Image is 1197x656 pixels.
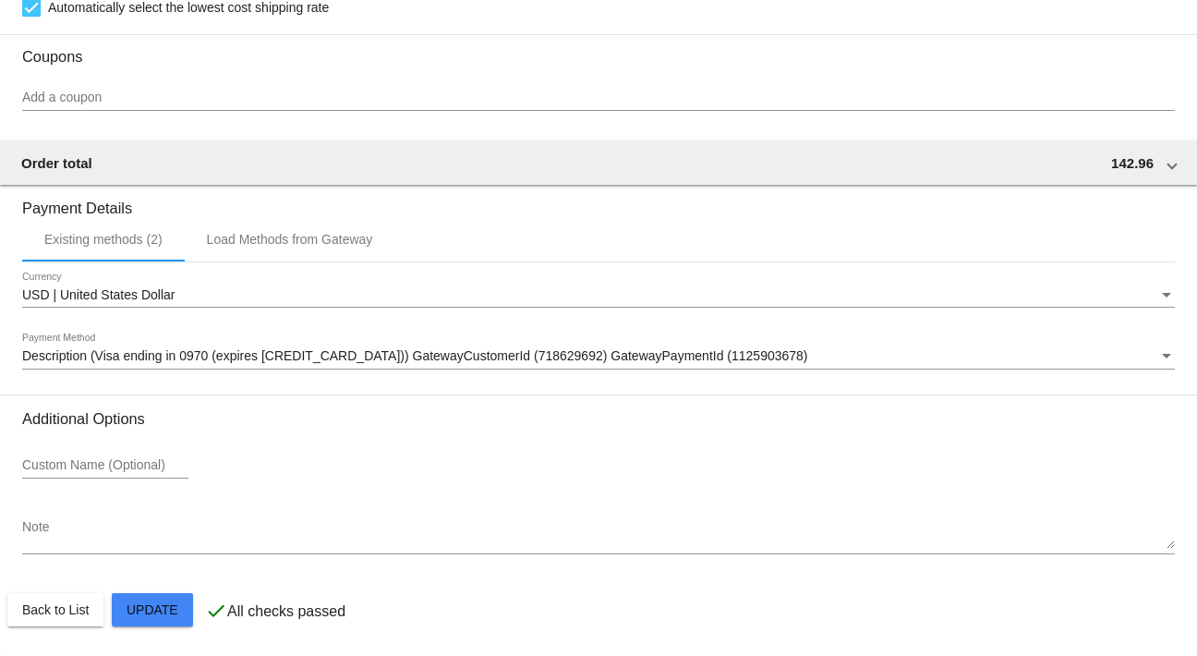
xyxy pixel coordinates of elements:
mat-select: Currency [22,288,1175,303]
h3: Coupons [22,34,1175,66]
input: Add a coupon [22,91,1175,105]
h3: Additional Options [22,410,1175,428]
mat-icon: check [205,600,227,622]
button: Back to List [7,593,103,626]
span: Update [127,602,178,617]
button: Update [112,593,193,626]
span: Description (Visa ending in 0970 (expires [CREDIT_CARD_DATA])) GatewayCustomerId (718629692) Gate... [22,348,808,363]
div: Load Methods from Gateway [207,232,373,247]
span: Back to List [22,602,89,617]
span: 142.96 [1111,155,1154,171]
mat-select: Payment Method [22,349,1175,364]
span: Order total [21,155,92,171]
p: All checks passed [227,603,345,620]
input: Custom Name (Optional) [22,458,188,473]
h3: Payment Details [22,186,1175,217]
div: Existing methods (2) [44,232,163,247]
span: USD | United States Dollar [22,287,175,302]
